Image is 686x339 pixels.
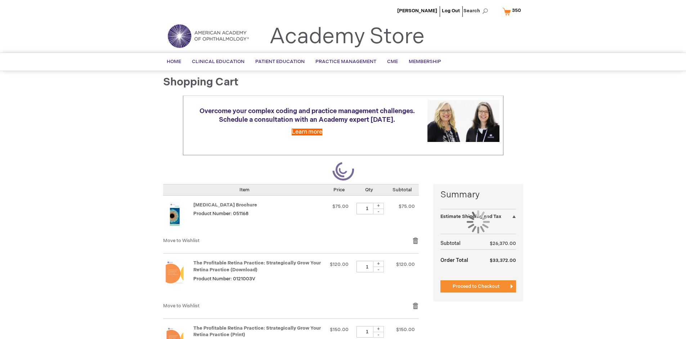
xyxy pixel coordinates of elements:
a: [MEDICAL_DATA] Brochure [193,202,257,208]
span: Subtotal [393,187,412,193]
span: Product Number: 0121003V [193,276,255,282]
a: Learn more [292,129,322,135]
a: The Profitable Retina Practice: Strategically Grow Your Retina Practice (Download) [193,260,321,273]
span: Shopping Cart [163,76,238,89]
a: The Profitable Retina Practice: Strategically Grow Your Retina Practice (Print) [193,325,321,338]
div: - [373,267,384,272]
div: + [373,326,384,332]
strong: Summary [440,189,516,201]
span: $75.00 [399,204,415,209]
span: Search [463,4,491,18]
img: Schedule a consultation with an Academy expert today [427,100,499,142]
div: - [373,209,384,214]
span: Overcome your complex coding and practice management challenges. Schedule a consultation with an ... [199,107,415,124]
div: + [373,261,384,267]
a: Amblyopia Brochure [163,203,193,230]
span: $33,372.00 [490,258,516,263]
img: The Profitable Retina Practice: Strategically Grow Your Retina Practice (Download) [163,261,186,284]
div: - [373,332,384,338]
span: Price [333,187,345,193]
strong: Estimate Shipping and Tax [440,214,501,219]
span: Patient Education [255,59,305,64]
button: Proceed to Checkout [440,280,516,293]
span: Clinical Education [192,59,245,64]
a: 350 [501,5,526,18]
a: Log Out [442,8,460,14]
strong: Order Total [440,254,468,266]
a: Move to Wishlist [163,238,199,244]
span: Qty [365,187,373,193]
span: $150.00 [396,327,415,333]
a: Academy Store [269,24,425,50]
th: Subtotal [440,238,478,250]
span: CME [387,59,398,64]
span: $150.00 [330,327,349,333]
span: Item [239,187,250,193]
img: Loading... [467,210,490,233]
span: $26,370.00 [490,241,516,246]
span: Home [167,59,181,64]
a: [PERSON_NAME] [397,8,437,14]
span: Practice Management [315,59,376,64]
span: 350 [512,8,521,13]
span: $120.00 [330,262,349,267]
input: Qty [357,261,378,272]
input: Qty [357,203,378,214]
a: The Profitable Retina Practice: Strategically Grow Your Retina Practice (Download) [163,261,193,295]
span: $120.00 [396,262,415,267]
div: + [373,203,384,209]
span: Membership [409,59,441,64]
input: Qty [357,326,378,338]
span: Product Number: 051168 [193,211,248,217]
span: $75.00 [332,204,349,209]
img: Amblyopia Brochure [163,203,186,226]
a: Move to Wishlist [163,303,199,309]
span: Proceed to Checkout [453,284,499,289]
